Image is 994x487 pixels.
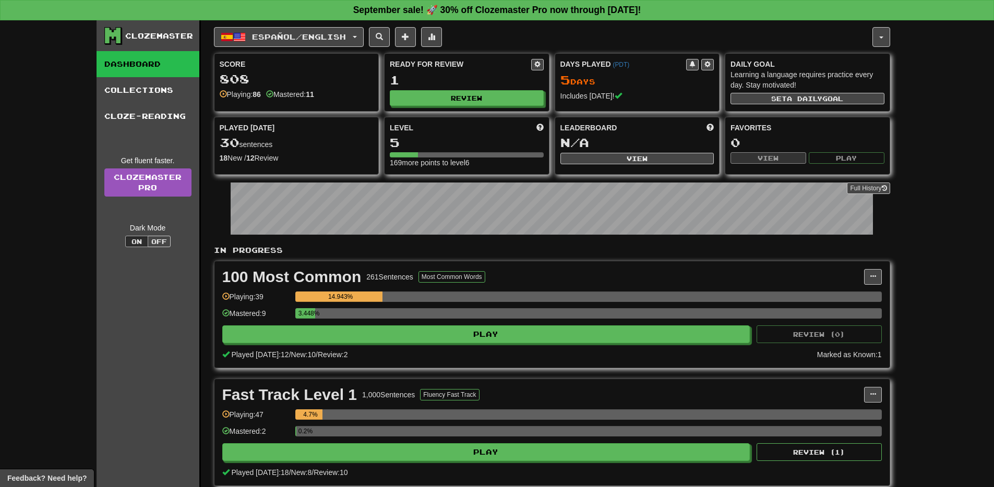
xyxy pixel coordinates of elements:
div: Favorites [730,123,884,133]
span: a daily [787,95,822,102]
button: Search sentences [369,27,390,47]
a: (PDT) [613,61,629,68]
span: Open feedback widget [7,473,87,483]
button: Review [390,90,544,106]
div: Ready for Review [390,59,531,69]
div: Marked as Known: 1 [817,349,882,360]
button: Most Common Words [418,271,485,283]
div: Mastered: 2 [222,426,290,443]
div: 261 Sentences [366,272,413,282]
div: Score [220,59,374,69]
button: Review (1) [757,443,882,461]
span: Played [DATE]: 12 [231,350,289,359]
strong: 12 [246,154,255,162]
span: Played [DATE]: 18 [231,468,289,477]
span: / [289,350,291,359]
span: Review: 2 [318,350,348,359]
div: 1 [390,74,544,87]
strong: 18 [220,154,228,162]
span: Played [DATE] [220,123,275,133]
span: 5 [560,72,570,87]
span: / [312,468,314,477]
div: Playing: [220,89,261,100]
span: Level [390,123,413,133]
div: Fast Track Level 1 [222,387,357,403]
div: 0 [730,136,884,149]
div: Playing: 39 [222,291,290,309]
span: Review: 10 [314,468,348,477]
div: Includes [DATE]! [560,91,714,101]
button: Full History [847,182,890,194]
button: View [560,153,714,164]
button: Play [222,325,750,343]
button: Play [222,443,750,461]
button: More stats [421,27,442,47]
button: On [125,236,148,247]
a: ClozemasterPro [104,168,191,197]
div: 1,000 Sentences [362,389,415,400]
strong: 86 [253,90,261,99]
button: Fluency Fast Track [420,389,479,400]
div: 100 Most Common [222,269,362,285]
div: Dark Mode [104,223,191,233]
button: Off [148,236,171,247]
div: New / Review [220,153,374,163]
div: sentences [220,136,374,150]
span: New: 10 [291,350,316,359]
span: / [316,350,318,359]
div: 4.7% [298,409,323,420]
span: Leaderboard [560,123,617,133]
div: Mastered: 9 [222,308,290,325]
button: Review (0) [757,325,882,343]
a: Collections [97,77,199,103]
div: Clozemaster [125,31,193,41]
div: Get fluent faster. [104,155,191,166]
div: Mastered: [266,89,314,100]
button: View [730,152,806,164]
span: New: 8 [291,468,312,477]
span: Score more points to level up [536,123,544,133]
span: / [289,468,291,477]
span: This week in points, UTC [706,123,714,133]
a: Cloze-Reading [97,103,199,129]
strong: 11 [306,90,314,99]
div: 808 [220,72,374,86]
div: Daily Goal [730,59,884,69]
div: 169 more points to level 6 [390,157,544,168]
strong: September sale! 🚀 30% off Clozemaster Pro now through [DATE]! [353,5,641,15]
a: Dashboard [97,51,199,77]
span: 30 [220,135,239,150]
p: In Progress [214,245,890,255]
button: Play [809,152,884,164]
div: Playing: 47 [222,409,290,427]
span: N/A [560,135,589,150]
button: Add sentence to collection [395,27,416,47]
div: 5 [390,136,544,149]
div: Day s [560,74,714,87]
div: Days Played [560,59,687,69]
button: Seta dailygoal [730,93,884,104]
span: Español / English [252,32,346,41]
button: Español/English [214,27,364,47]
div: 14.943% [298,291,383,302]
div: 3.448% [298,308,316,319]
div: Learning a language requires practice every day. Stay motivated! [730,69,884,90]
